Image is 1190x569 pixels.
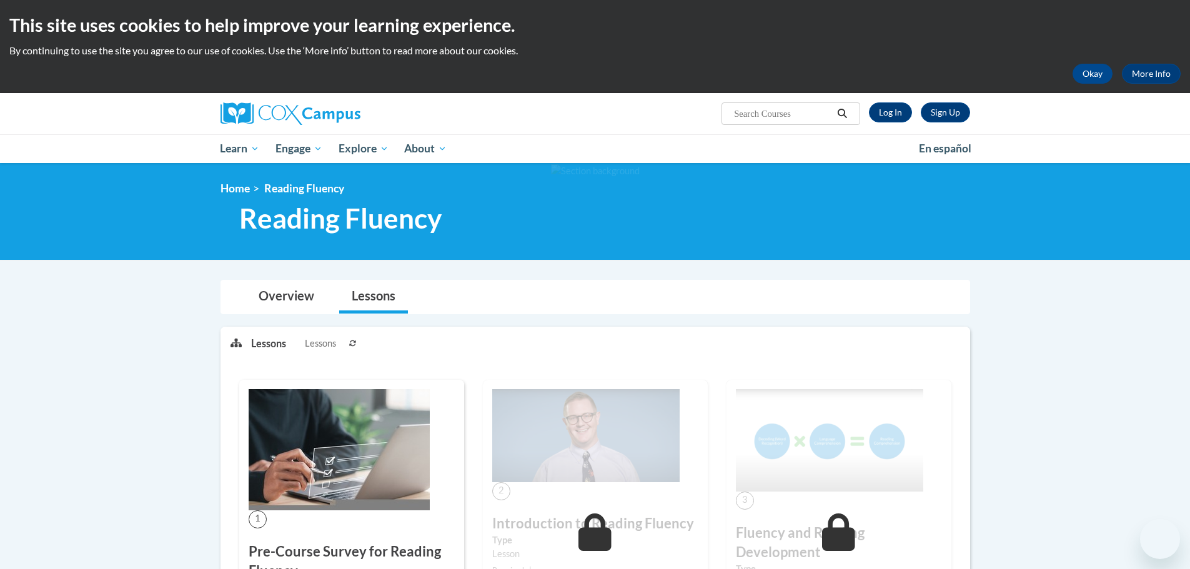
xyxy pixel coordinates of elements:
img: Course Image [249,389,430,510]
h2: This site uses cookies to help improve your learning experience. [9,12,1181,37]
a: Overview [246,280,327,314]
span: Lessons [305,337,336,350]
span: Engage [275,141,322,156]
a: Home [221,182,250,195]
span: About [404,141,447,156]
a: Register [921,102,970,122]
iframe: Button to launch messaging window [1140,519,1180,559]
span: En español [919,142,971,155]
img: Cox Campus [221,102,360,125]
a: Engage [267,134,330,163]
div: Main menu [202,134,989,163]
p: Lessons [251,337,286,350]
a: Cox Campus [221,102,458,125]
a: En español [911,136,979,162]
img: Course Image [492,389,680,482]
span: 3 [736,492,754,510]
img: Section background [551,164,640,178]
a: More Info [1122,64,1181,84]
h3: Fluency and Reading Development [736,523,942,562]
p: By continuing to use the site you agree to our use of cookies. Use the ‘More info’ button to read... [9,44,1181,57]
span: Explore [339,141,389,156]
button: Search [833,106,851,121]
span: Reading Fluency [239,202,442,235]
button: Okay [1073,64,1113,84]
div: Lesson [492,547,698,561]
input: Search Courses [733,106,833,121]
a: Learn [212,134,268,163]
span: Reading Fluency [264,182,344,195]
h3: Introduction to Reading Fluency [492,514,698,533]
span: 2 [492,482,510,500]
img: Course Image [736,389,923,492]
a: Explore [330,134,397,163]
span: 1 [249,510,267,528]
a: Lessons [339,280,408,314]
a: About [396,134,455,163]
label: Type [492,533,698,547]
a: Log In [869,102,912,122]
span: Learn [220,141,259,156]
